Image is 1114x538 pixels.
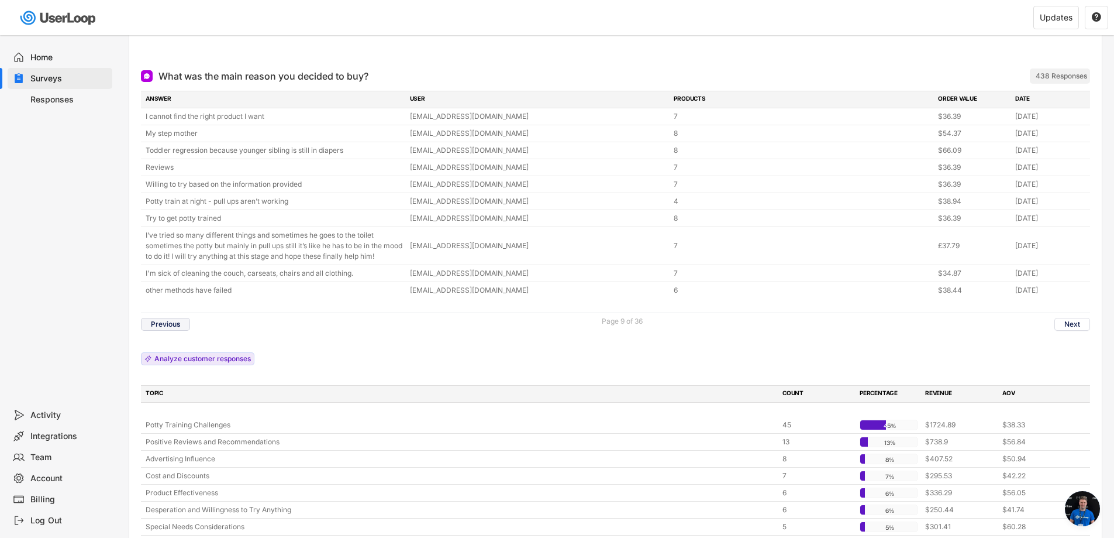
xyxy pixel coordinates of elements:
[863,420,916,431] div: 45%
[1036,71,1087,81] div: 438 Responses
[674,128,931,139] div: 8
[410,179,667,190] div: [EMAIL_ADDRESS][DOMAIN_NAME]
[863,522,916,533] div: 5%
[1015,241,1085,251] div: [DATE]
[410,241,667,251] div: [EMAIL_ADDRESS][DOMAIN_NAME]
[925,420,995,430] div: $1724.89
[410,94,667,105] div: USER
[18,6,100,30] img: userloop-logo-01.svg
[863,454,916,465] div: 8%
[410,268,667,279] div: [EMAIL_ADDRESS][DOMAIN_NAME]
[1092,12,1101,22] text: 
[1065,491,1100,526] a: Open chat
[674,241,931,251] div: 7
[925,488,995,498] div: $336.29
[938,111,1008,122] div: $36.39
[863,505,916,516] div: 6%
[146,145,403,156] div: Toddler regression because younger sibling is still in diapers
[674,162,931,173] div: 7
[1002,505,1072,515] div: $41.74
[938,196,1008,207] div: $38.94
[1054,318,1090,331] button: Next
[1002,522,1072,532] div: $60.28
[925,454,995,464] div: $407.52
[1015,111,1085,122] div: [DATE]
[1015,128,1085,139] div: [DATE]
[863,488,916,499] div: 6%
[1015,213,1085,224] div: [DATE]
[938,268,1008,279] div: $34.87
[938,145,1008,156] div: $66.09
[1002,454,1072,464] div: $50.94
[1002,437,1072,447] div: $56.84
[141,318,190,331] button: Previous
[30,94,108,105] div: Responses
[674,196,931,207] div: 4
[410,285,667,296] div: [EMAIL_ADDRESS][DOMAIN_NAME]
[782,454,853,464] div: 8
[410,162,667,173] div: [EMAIL_ADDRESS][DOMAIN_NAME]
[158,69,368,83] div: What was the main reason you decided to buy?
[410,128,667,139] div: [EMAIL_ADDRESS][DOMAIN_NAME]
[30,494,108,505] div: Billing
[1015,196,1085,207] div: [DATE]
[410,213,667,224] div: [EMAIL_ADDRESS][DOMAIN_NAME]
[863,471,916,482] div: 7%
[674,285,931,296] div: 6
[410,111,667,122] div: [EMAIL_ADDRESS][DOMAIN_NAME]
[938,285,1008,296] div: $38.44
[410,145,667,156] div: [EMAIL_ADDRESS][DOMAIN_NAME]
[863,437,916,448] div: 13%
[146,389,775,399] div: TOPIC
[782,471,853,481] div: 7
[925,522,995,532] div: $301.41
[146,196,403,207] div: Potty train at night - pull ups aren’t working
[30,452,108,463] div: Team
[146,230,403,262] div: I’ve tried so many different things and sometimes he goes to the toilet sometimes the potty but m...
[146,94,403,105] div: ANSWER
[1002,420,1072,430] div: $38.33
[1015,162,1085,173] div: [DATE]
[782,389,853,399] div: COUNT
[602,318,643,325] div: Page 9 of 36
[146,285,403,296] div: other methods have failed
[860,389,918,399] div: PERCENTAGE
[146,488,775,498] div: Product Effectiveness
[1015,94,1085,105] div: DATE
[146,505,775,515] div: Desperation and Willingness to Try Anything
[938,213,1008,224] div: $36.39
[1015,179,1085,190] div: [DATE]
[782,522,853,532] div: 5
[938,128,1008,139] div: $54.37
[143,73,150,80] img: Open Ended
[925,389,995,399] div: REVENUE
[1091,12,1102,23] button: 
[30,73,108,84] div: Surveys
[30,431,108,442] div: Integrations
[925,471,995,481] div: $295.53
[146,128,403,139] div: My step mother
[146,162,403,173] div: Reviews
[782,488,853,498] div: 6
[925,437,995,447] div: $738.9
[146,454,775,464] div: Advertising Influence
[674,111,931,122] div: 7
[938,94,1008,105] div: ORDER VALUE
[938,162,1008,173] div: $36.39
[1002,488,1072,498] div: $56.05
[938,179,1008,190] div: $36.39
[146,179,403,190] div: Willing to try based on the information provided
[146,268,403,279] div: I'm sick of cleaning the couch, carseats, chairs and all clothing.
[146,522,775,532] div: Special Needs Considerations
[1002,471,1072,481] div: $42.22
[146,471,775,481] div: Cost and Discounts
[146,213,403,224] div: Try to get potty trained
[674,94,931,105] div: PRODUCTS
[1002,389,1072,399] div: AOV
